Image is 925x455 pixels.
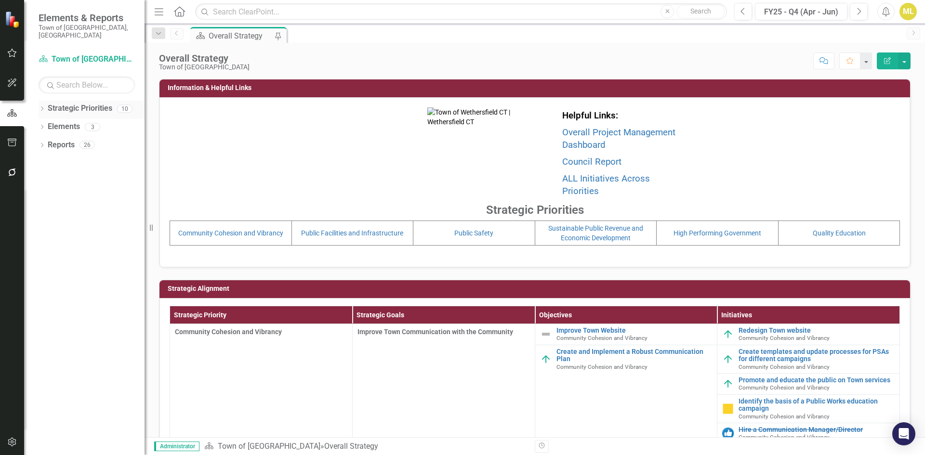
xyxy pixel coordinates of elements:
[548,224,643,242] a: Sustainable Public Revenue and Economic Development
[690,7,711,15] span: Search
[5,11,22,28] img: ClearPoint Strategy
[39,12,135,24] span: Elements & Reports
[48,121,80,132] a: Elements
[739,398,895,413] a: Identify the basis of a Public Works education campaign
[540,353,552,365] img: On Target
[739,434,830,441] span: Community Cohesion and Vibrancy
[427,107,519,199] img: Town of Wethersfield CT | Wethersfield CT
[717,394,900,423] td: Double-Click to Edit Right Click for Context Menu
[357,327,530,337] span: Improve Town Communication with the Community
[175,328,282,336] span: Community Cohesion and Vibrancy
[562,173,650,197] a: ALL Initiatives Across Priorities
[739,426,895,433] a: Hire a Communication Manager/Director
[717,324,900,345] td: Double-Click to Edit Right Click for Context Menu
[739,327,895,334] a: Redesign Town website
[301,229,403,237] a: Public Facilities and Infrastructure
[674,229,761,237] a: High Performing Government
[218,442,320,451] a: Town of [GEOGRAPHIC_DATA]
[755,3,847,20] button: FY25 - Q4 (Apr - Jun)
[739,413,830,420] span: Community Cohesion and Vibrancy
[39,77,135,93] input: Search Below...
[892,422,915,445] div: Open Intercom Messenger
[159,64,250,71] div: Town of [GEOGRAPHIC_DATA]
[39,54,135,65] a: Town of [GEOGRAPHIC_DATA]
[159,53,250,64] div: Overall Strategy
[722,353,734,365] img: On Target
[556,327,713,334] a: Improve Town Website
[209,30,272,42] div: Overall Strategy
[813,229,866,237] a: Quality Education
[562,127,675,151] a: Overall Project Management Dashboard
[739,377,895,384] a: Promote and educate the public on Town services
[178,229,283,237] a: Community Cohesion and Vibrancy
[556,348,713,363] a: Create and Implement a Robust Communication Plan
[168,84,905,91] h3: Information & Helpful Links
[717,345,900,373] td: Double-Click to Edit Right Click for Context Menu
[154,442,199,451] span: Administrator
[85,123,100,131] div: 3
[324,442,378,451] div: Overall Strategy
[48,103,112,114] a: Strategic Priorities
[717,423,900,444] td: Double-Click to Edit Right Click for Context Menu
[535,324,717,345] td: Double-Click to Edit Right Click for Context Menu
[540,328,552,340] img: Not Defined
[722,328,734,340] img: On Target
[454,229,493,237] a: Public Safety
[48,140,75,151] a: Reports
[168,285,905,292] h3: Strategic Alignment
[676,5,725,18] button: Search
[722,403,734,415] img: On Hold
[739,348,895,363] a: Create templates and update processes for PSAs for different campaigns
[899,3,917,20] button: ML
[739,364,830,370] span: Community Cohesion and Vibrancy
[486,203,584,217] strong: Strategic Priorities
[722,378,734,390] img: On Target
[79,141,95,149] div: 26
[562,110,618,121] strong: Helpful Links:
[722,428,734,439] img: Completed in a Previous Quarter
[117,104,132,113] div: 10
[717,374,900,395] td: Double-Click to Edit Right Click for Context Menu
[39,24,135,39] small: Town of [GEOGRAPHIC_DATA], [GEOGRAPHIC_DATA]
[204,441,528,452] div: »
[562,156,621,167] a: Council Report
[556,335,647,341] span: Community Cohesion and Vibrancy
[739,335,830,341] span: Community Cohesion and Vibrancy
[758,6,844,18] div: FY25 - Q4 (Apr - Jun)
[739,384,830,391] span: Community Cohesion and Vibrancy
[195,3,727,20] input: Search ClearPoint...
[556,364,647,370] span: Community Cohesion and Vibrancy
